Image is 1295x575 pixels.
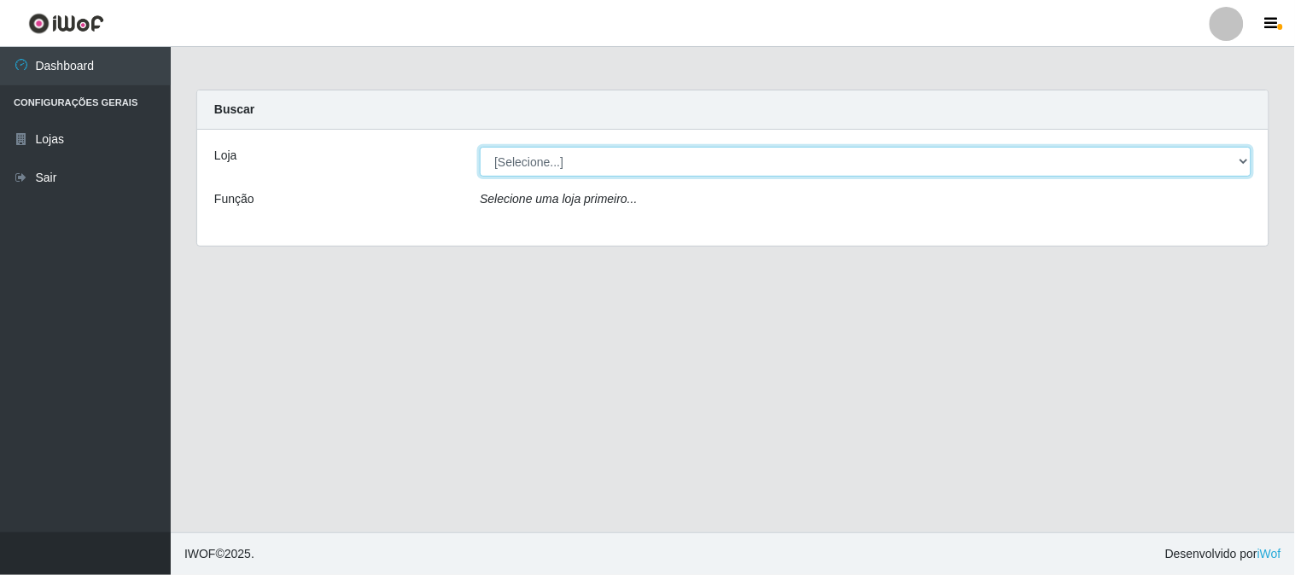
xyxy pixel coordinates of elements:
[480,192,637,206] i: Selecione uma loja primeiro...
[184,547,216,560] span: IWOF
[214,102,254,116] strong: Buscar
[214,190,254,208] label: Função
[1165,545,1281,563] span: Desenvolvido por
[1257,547,1281,560] a: iWof
[184,545,254,563] span: © 2025 .
[214,147,236,165] label: Loja
[28,13,104,34] img: CoreUI Logo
